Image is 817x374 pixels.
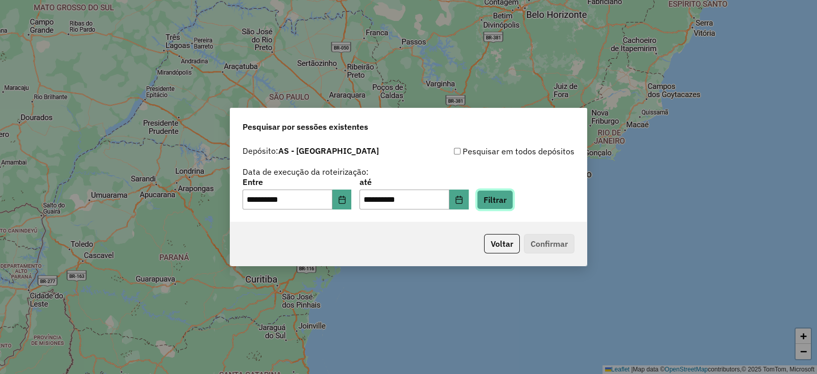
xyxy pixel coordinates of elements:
strong: AS - [GEOGRAPHIC_DATA] [278,146,379,156]
span: Pesquisar por sessões existentes [243,121,368,133]
label: Entre [243,176,351,188]
label: Depósito: [243,145,379,157]
label: Data de execução da roteirização: [243,166,369,178]
button: Voltar [484,234,520,253]
div: Pesquisar em todos depósitos [408,145,574,157]
button: Filtrar [477,190,513,209]
button: Choose Date [332,190,352,210]
label: até [359,176,468,188]
button: Choose Date [449,190,469,210]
